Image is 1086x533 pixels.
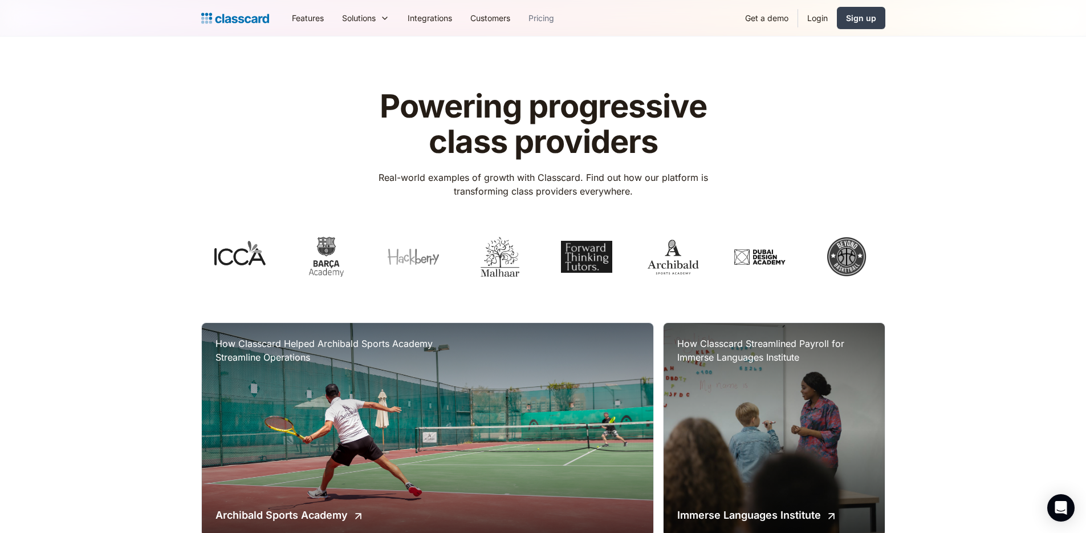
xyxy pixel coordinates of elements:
[215,337,444,364] h3: How Classcard Helped Archibald Sports Academy Streamline Operations
[398,5,461,31] a: Integrations
[461,5,519,31] a: Customers
[283,5,333,31] a: Features
[362,171,724,198] p: Real-world examples of growth with Classcard. Find out how our platform is transforming class pro...
[362,89,724,159] h1: Powering progressive class providers
[1047,494,1075,522] div: Open Intercom Messenger
[215,507,348,523] h2: Archibald Sports Academy
[798,5,837,31] a: Login
[342,12,376,24] div: Solutions
[333,5,398,31] div: Solutions
[736,5,798,31] a: Get a demo
[837,7,885,29] a: Sign up
[519,5,563,31] a: Pricing
[201,10,269,26] a: Logo
[677,507,821,523] h2: Immerse Languages Institute
[677,337,871,364] h3: How Classcard Streamlined Payroll for Immerse Languages Institute
[846,12,876,24] div: Sign up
